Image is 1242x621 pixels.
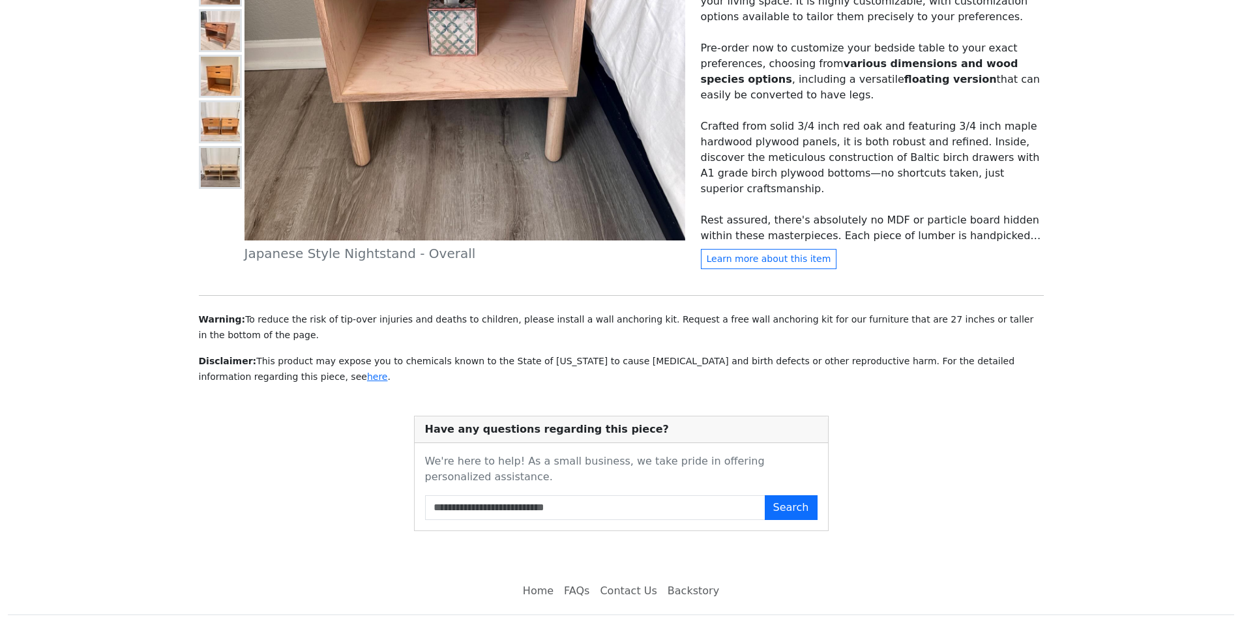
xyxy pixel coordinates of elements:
small: To reduce the risk of tip-over injuries and deaths to children, please install a wall anchoring k... [199,314,1034,340]
p: Pre-order now to customize your bedside table to your exact preferences, choosing from , includin... [701,40,1044,103]
small: This product may expose you to chemicals known to the State of [US_STATE] to cause [MEDICAL_DATA]... [199,356,1015,382]
a: Home [518,578,559,604]
a: FAQs [559,578,595,604]
img: Japanese-Style Birch Nightstand Sets [201,148,240,187]
img: Cherry Bedside Table w/ 2 Drawers [201,57,240,96]
p: Crafted from solid 3/4 inch red oak and featuring 3/4 inch maple hardwood plywood panels, it is b... [701,119,1044,197]
b: Have any questions regarding this piece? [425,423,669,435]
button: Search [765,495,818,520]
a: Backstory [662,578,724,604]
h5: Japanese Style Nightstand - Overall [244,246,685,261]
p: We're here to help! As a small business, we take pride in offering personalized assistance. [425,454,818,485]
strong: various dimensions and wood species options [701,57,1018,85]
strong: floating version [904,73,997,85]
strong: Warning: [199,314,246,325]
button: Learn more about this item [701,249,837,269]
input: Search FAQs [425,495,765,520]
img: Japanese Style Walnut Nightstand [201,11,240,50]
a: Contact Us [595,578,662,604]
img: Japanese Style Cherry Nightstand Sets 2-drawer w/ Felt Pads [201,102,240,141]
strong: Disclaimer: [199,356,257,366]
p: Rest assured, there's absolutely no MDF or particle board hidden within these masterpieces. Each ... [701,212,1044,244]
a: here [367,371,388,382]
